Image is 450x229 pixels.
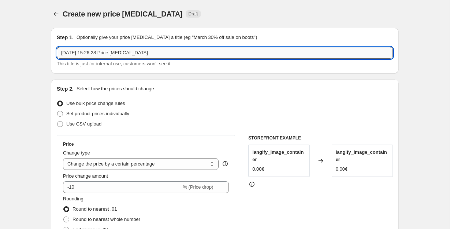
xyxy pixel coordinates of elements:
[51,9,61,19] button: Price change jobs
[57,34,74,41] h2: Step 1.
[77,85,154,92] p: Select how the prices should change
[63,173,108,179] span: Price change amount
[63,181,181,193] input: -15
[63,150,90,156] span: Change type
[336,166,348,172] span: 0.00€
[57,61,170,66] span: This title is just for internal use, customers won't see it
[66,101,125,106] span: Use bulk price change rules
[248,135,393,141] h6: STOREFRONT EXAMPLE
[57,85,74,92] h2: Step 2.
[66,121,101,127] span: Use CSV upload
[63,141,74,147] h3: Price
[57,47,393,59] input: 30% off holiday sale
[183,184,213,190] span: % (Price drop)
[222,160,229,167] div: help
[66,111,129,116] span: Set product prices individually
[72,217,140,222] span: Round to nearest whole number
[336,149,387,162] span: langify_image_container
[63,10,183,18] span: Create new price [MEDICAL_DATA]
[77,34,257,41] p: Optionally give your price [MEDICAL_DATA] a title (eg "March 30% off sale on boots")
[72,206,117,212] span: Round to nearest .01
[252,149,304,162] span: langify_image_container
[252,166,264,172] span: 0.00€
[63,196,83,201] span: Rounding
[189,11,198,17] span: Draft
